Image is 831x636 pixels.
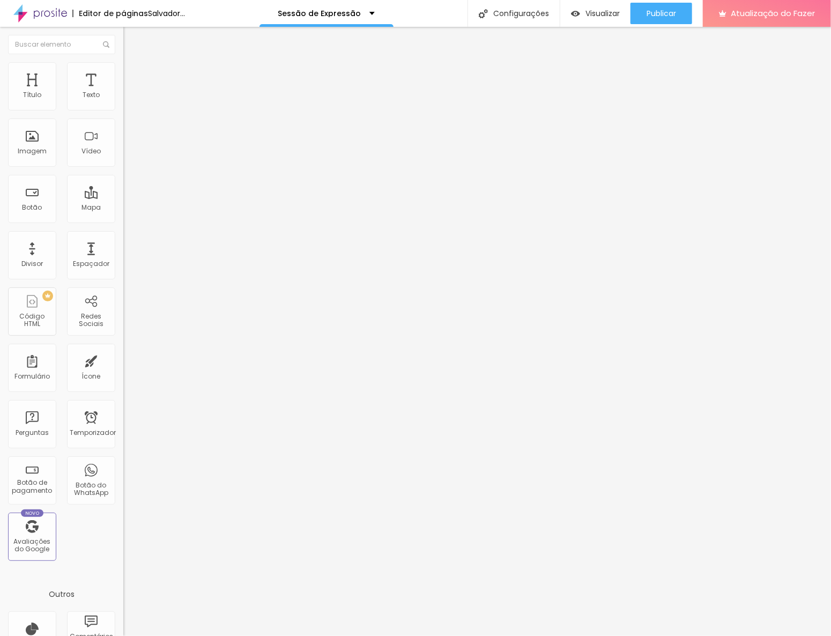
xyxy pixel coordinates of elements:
font: Espaçador [73,259,109,268]
font: Mapa [81,203,101,212]
font: Configurações [493,8,549,19]
font: Visualizar [585,8,620,19]
font: Imagem [18,146,47,156]
font: Perguntas [16,428,49,437]
font: Ícone [82,372,101,381]
font: Avaliações do Google [14,537,51,553]
font: Botão do WhatsApp [74,480,108,497]
input: Buscar elemento [8,35,115,54]
font: Salvador... [148,8,185,19]
font: Editor de páginas [79,8,148,19]
font: Título [23,90,41,99]
img: Ícone [103,41,109,48]
iframe: Editor [123,27,831,636]
font: Vídeo [81,146,101,156]
font: Botão de pagamento [12,478,53,494]
font: Novo [25,510,40,516]
button: Visualizar [560,3,630,24]
font: Código HTML [20,312,45,328]
font: Sessão de Expressão [278,8,361,19]
button: Publicar [630,3,692,24]
font: Temporizador [70,428,116,437]
font: Redes Sociais [79,312,103,328]
font: Texto [83,90,100,99]
img: Ícone [479,9,488,18]
img: view-1.svg [571,9,580,18]
font: Publicar [647,8,676,19]
font: Divisor [21,259,43,268]
font: Formulário [14,372,50,381]
font: Outros [49,589,75,600]
font: Atualização do Fazer [731,8,815,19]
font: Botão [23,203,42,212]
